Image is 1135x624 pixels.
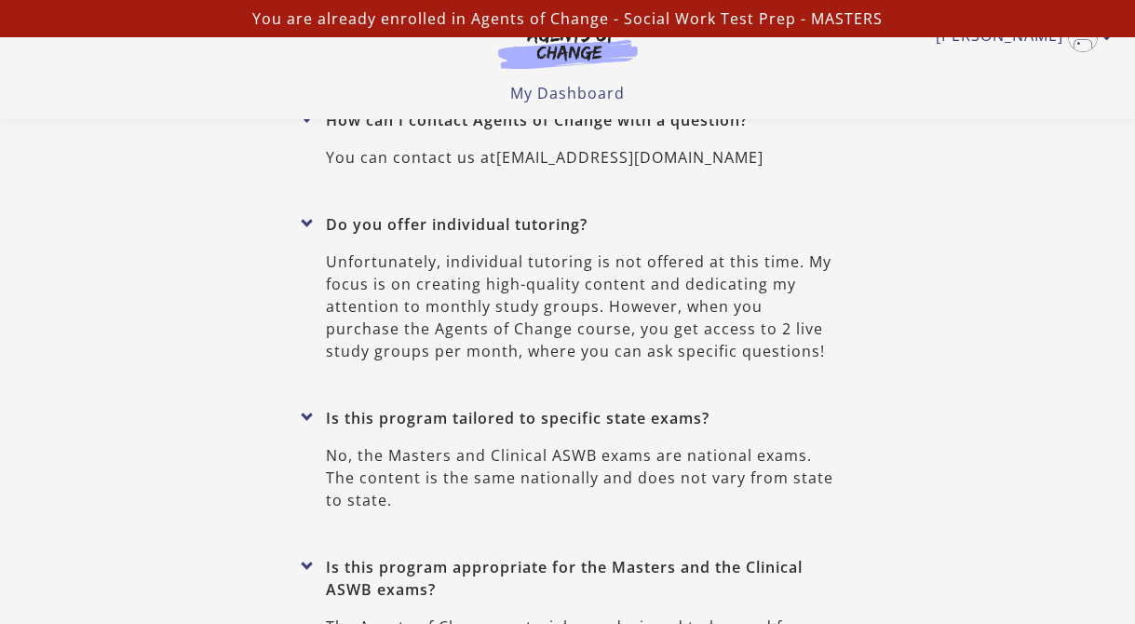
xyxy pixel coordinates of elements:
[296,236,840,377] p: Unfortunately, individual tutoring is not offered at this time. My focus is on creating high-qual...
[7,7,1128,30] p: You are already enrolled in Agents of Change - Social Work Test Prep - MASTERS
[936,22,1102,52] a: Toggle menu
[296,429,840,526] p: No, the Masters and Clinical ASWB exams are national exams. The content is the same nationally an...
[479,26,657,69] img: Agents of Change Logo
[510,83,625,103] a: My Dashboard
[296,131,840,183] p: You can contact us at [EMAIL_ADDRESS][DOMAIN_NAME]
